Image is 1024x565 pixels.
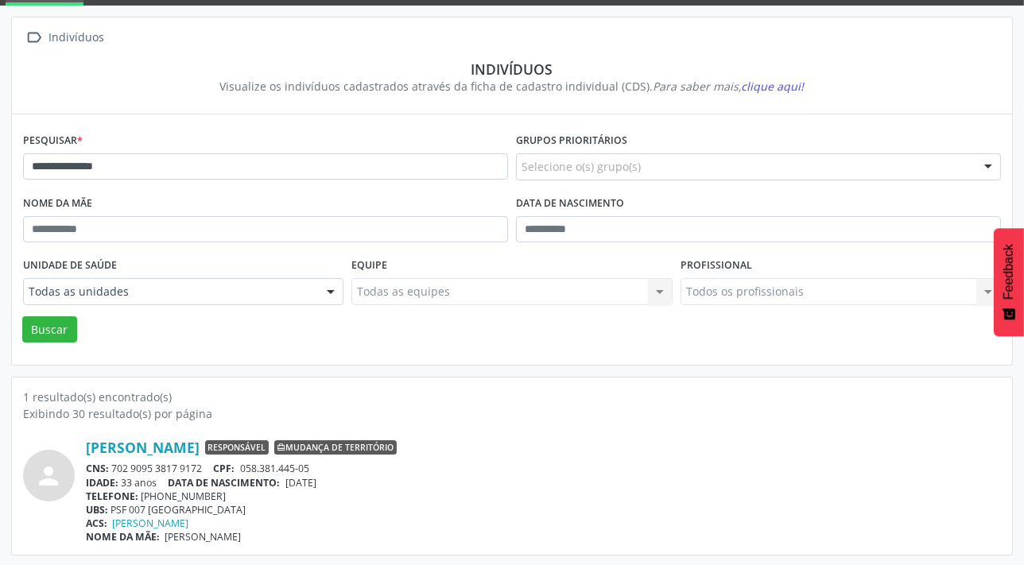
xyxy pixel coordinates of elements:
a: [PERSON_NAME] [86,439,200,456]
a:  Indivíduos [23,26,107,49]
label: Grupos prioritários [516,129,627,153]
span: 058.381.445-05 [240,462,309,475]
span: Mudança de território [274,440,397,455]
label: Profissional [681,253,752,278]
div: Indivíduos [34,60,990,78]
span: [PERSON_NAME] [165,530,242,544]
span: Responsável [205,440,269,455]
span: Selecione o(s) grupo(s) [522,158,641,175]
label: Data de nascimento [516,192,624,216]
label: Equipe [351,253,387,278]
span: CPF: [214,462,235,475]
label: Unidade de saúde [23,253,117,278]
span: ACS: [86,517,107,530]
span: CNS: [86,462,109,475]
span: clique aqui! [742,79,805,94]
label: Nome da mãe [23,192,92,216]
span: Todas as unidades [29,284,311,300]
div: Visualize os indivíduos cadastrados através da ficha de cadastro individual (CDS). [34,78,990,95]
i: person [35,462,64,490]
span: TELEFONE: [86,490,138,503]
i:  [23,26,46,49]
div: 702 9095 3817 9172 [86,462,1001,475]
span: [DATE] [285,476,316,490]
label: Pesquisar [23,129,83,153]
i: Para saber mais, [654,79,805,94]
div: 1 resultado(s) encontrado(s) [23,389,1001,405]
div: 33 anos [86,476,1001,490]
span: Feedback [1002,244,1016,300]
span: IDADE: [86,476,118,490]
div: Exibindo 30 resultado(s) por página [23,405,1001,422]
button: Buscar [22,316,77,343]
a: [PERSON_NAME] [113,517,189,530]
div: [PHONE_NUMBER] [86,490,1001,503]
span: NOME DA MÃE: [86,530,160,544]
div: Indivíduos [46,26,107,49]
span: DATA DE NASCIMENTO: [169,476,281,490]
span: UBS: [86,503,108,517]
div: PSF 007 [GEOGRAPHIC_DATA] [86,503,1001,517]
button: Feedback - Mostrar pesquisa [994,228,1024,336]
